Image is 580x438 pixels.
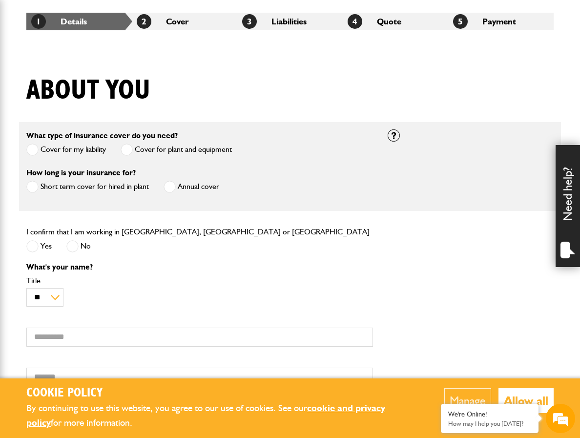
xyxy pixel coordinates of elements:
[242,14,257,29] span: 3
[26,277,373,285] label: Title
[132,13,237,30] li: Cover
[137,14,151,29] span: 2
[237,13,343,30] li: Liabilities
[26,144,106,156] label: Cover for my liability
[164,181,219,193] label: Annual cover
[121,144,232,156] label: Cover for plant and equipment
[26,240,52,252] label: Yes
[26,74,150,107] h1: About you
[31,14,46,29] span: 1
[448,410,531,418] div: We're Online!
[348,14,362,29] span: 4
[556,145,580,267] div: Need help?
[498,388,554,413] button: Allow all
[343,13,448,30] li: Quote
[26,132,178,140] label: What type of insurance cover do you need?
[26,169,136,177] label: How long is your insurance for?
[26,263,373,271] p: What's your name?
[26,181,149,193] label: Short term cover for hired in plant
[26,401,414,431] p: By continuing to use this website, you agree to our use of cookies. See our for more information.
[453,14,468,29] span: 5
[448,13,554,30] li: Payment
[66,240,91,252] label: No
[448,420,531,427] p: How may I help you today?
[26,228,370,236] label: I confirm that I am working in [GEOGRAPHIC_DATA], [GEOGRAPHIC_DATA] or [GEOGRAPHIC_DATA]
[26,386,414,401] h2: Cookie Policy
[444,388,491,413] button: Manage
[26,13,132,30] li: Details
